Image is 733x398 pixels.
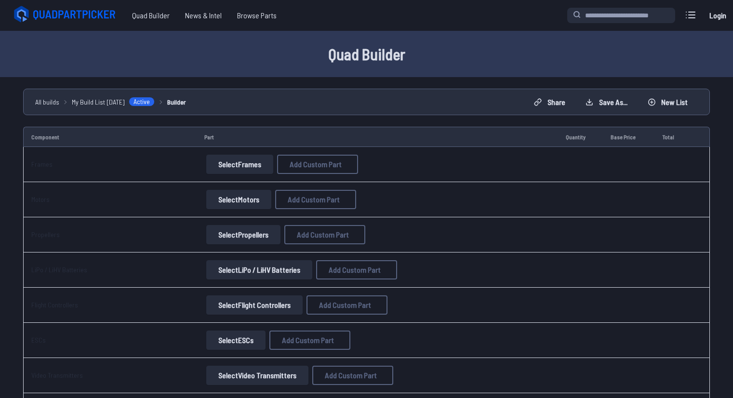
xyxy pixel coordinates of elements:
h1: Quad Builder [58,42,675,66]
a: Flight Controllers [31,301,78,309]
a: Video Transmitters [31,371,83,379]
a: Quad Builder [124,6,177,25]
button: SelectFrames [206,155,273,174]
a: ESCs [31,336,46,344]
td: Base Price [603,127,654,147]
button: SelectMotors [206,190,271,209]
button: Share [526,94,573,110]
a: All builds [35,97,59,107]
a: SelectVideo Transmitters [204,366,310,385]
span: My Build List [DATE] [72,97,125,107]
button: New List [640,94,696,110]
a: Login [706,6,729,25]
a: Browse Parts [229,6,284,25]
span: Add Custom Part [319,301,371,309]
a: SelectFlight Controllers [204,295,305,315]
a: Frames [31,160,53,168]
span: Active [129,97,155,106]
button: Add Custom Part [269,331,350,350]
span: Add Custom Part [329,266,381,274]
span: Add Custom Part [288,196,340,203]
span: Add Custom Part [282,336,334,344]
button: Add Custom Part [316,260,397,279]
button: SelectLiPo / LiHV Batteries [206,260,312,279]
a: Motors [31,195,50,203]
span: Add Custom Part [325,371,377,379]
td: Quantity [558,127,603,147]
button: SelectPropellers [206,225,280,244]
a: SelectLiPo / LiHV Batteries [204,260,314,279]
button: Add Custom Part [284,225,365,244]
button: Add Custom Part [312,366,393,385]
a: My Build List [DATE]Active [72,97,155,107]
button: SelectFlight Controllers [206,295,303,315]
a: LiPo / LiHV Batteries [31,265,87,274]
a: Propellers [31,230,60,239]
td: Component [23,127,197,147]
a: News & Intel [177,6,229,25]
button: Add Custom Part [277,155,358,174]
a: SelectMotors [204,190,273,209]
span: Add Custom Part [290,160,342,168]
button: SelectVideo Transmitters [206,366,308,385]
a: SelectPropellers [204,225,282,244]
a: SelectFrames [204,155,275,174]
button: SelectESCs [206,331,266,350]
button: Add Custom Part [275,190,356,209]
button: Save as... [577,94,636,110]
a: Builder [167,97,186,107]
td: Part [197,127,558,147]
td: Total [654,127,690,147]
span: Add Custom Part [297,231,349,239]
button: Add Custom Part [307,295,387,315]
a: SelectESCs [204,331,267,350]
